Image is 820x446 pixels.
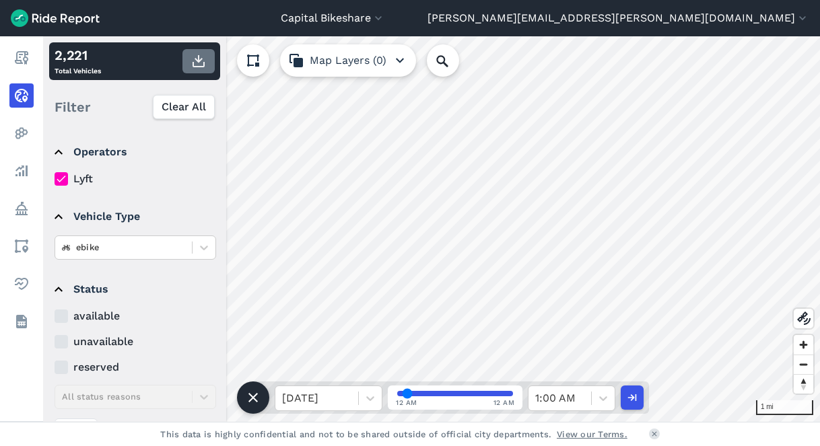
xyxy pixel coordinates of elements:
[280,44,416,77] button: Map Layers (0)
[55,133,214,171] summary: Operators
[55,45,101,65] div: 2,221
[9,234,34,258] a: Areas
[55,308,216,324] label: available
[55,45,101,77] div: Total Vehicles
[9,46,34,70] a: Report
[9,159,34,183] a: Analyze
[43,36,820,422] canvas: Map
[794,335,813,355] button: Zoom in
[153,95,215,119] button: Clear All
[162,99,206,115] span: Clear All
[49,86,220,128] div: Filter
[396,398,417,408] span: 12 AM
[794,355,813,374] button: Zoom out
[281,10,385,26] button: Capital Bikeshare
[794,374,813,394] button: Reset bearing to north
[55,359,216,375] label: reserved
[9,121,34,145] a: Heatmaps
[55,171,216,187] label: Lyft
[55,334,216,350] label: unavailable
[493,398,515,408] span: 12 AM
[427,44,481,77] input: Search Location or Vehicles
[9,83,34,108] a: Realtime
[55,270,214,308] summary: Status
[756,400,813,415] div: 1 mi
[11,9,100,27] img: Ride Report
[55,198,214,235] summary: Vehicle Type
[55,418,216,443] div: Idle Time (hours)
[9,309,34,334] a: Datasets
[428,10,809,26] button: [PERSON_NAME][EMAIL_ADDRESS][PERSON_NAME][DOMAIN_NAME]
[9,196,34,221] a: Policy
[9,272,34,296] a: Health
[557,428,627,441] a: View our Terms.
